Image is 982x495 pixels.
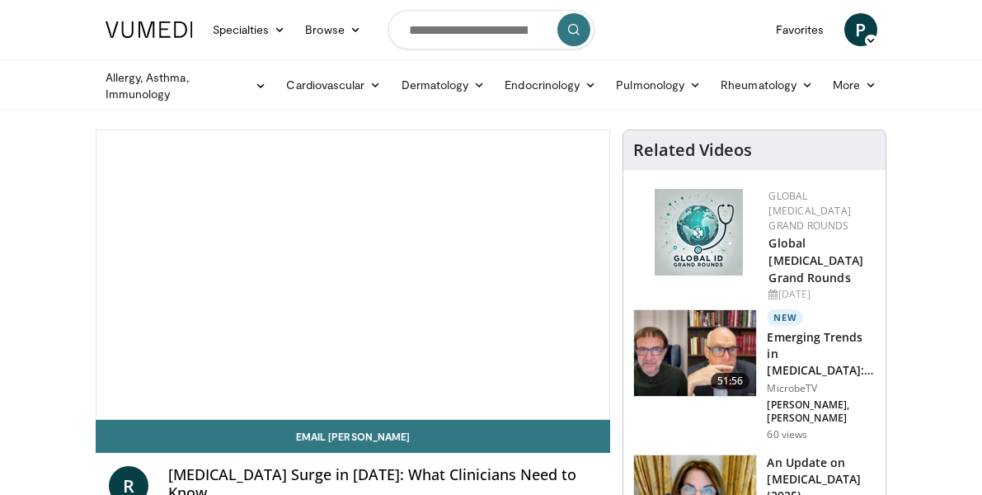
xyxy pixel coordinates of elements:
[768,189,850,233] a: Global [MEDICAL_DATA] Grand Rounds
[606,68,711,101] a: Pulmonology
[711,68,823,101] a: Rheumatology
[768,235,862,285] a: Global [MEDICAL_DATA] Grand Rounds
[823,68,886,101] a: More
[634,310,756,396] img: 72950736-5b1f-43e0-8656-7187c156917f.150x105_q85_crop-smart_upscale.jpg
[295,13,371,46] a: Browse
[633,309,876,441] a: 51:56 New Emerging Trends in [MEDICAL_DATA]: [MEDICAL_DATA], RSV, [MEDICAL_DATA], and… MicrobeTV ...
[96,420,611,453] a: Email [PERSON_NAME]
[276,68,391,101] a: Cardiovascular
[96,69,277,102] a: Allergy, Asthma, Immunology
[106,21,193,38] img: VuMedi Logo
[844,13,877,46] a: P
[495,68,606,101] a: Endocrinology
[711,373,750,389] span: 51:56
[655,189,743,276] img: e456a1d5-25c5-46f9-913a-7a343587d2a7.png.150x105_q85_autocrop_double_scale_upscale_version-0.2.png
[633,140,752,160] h4: Related Videos
[392,68,496,101] a: Dermatology
[767,329,876,379] h3: Emerging Trends in [MEDICAL_DATA]: [MEDICAL_DATA], RSV, [MEDICAL_DATA], and…
[96,130,610,419] video-js: Video Player
[767,309,803,326] p: New
[768,287,872,302] div: [DATE]
[388,10,594,49] input: Search topics, interventions
[766,13,834,46] a: Favorites
[203,13,296,46] a: Specialties
[767,398,876,425] p: [PERSON_NAME], [PERSON_NAME]
[767,428,807,441] p: 60 views
[767,382,876,395] p: MicrobeTV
